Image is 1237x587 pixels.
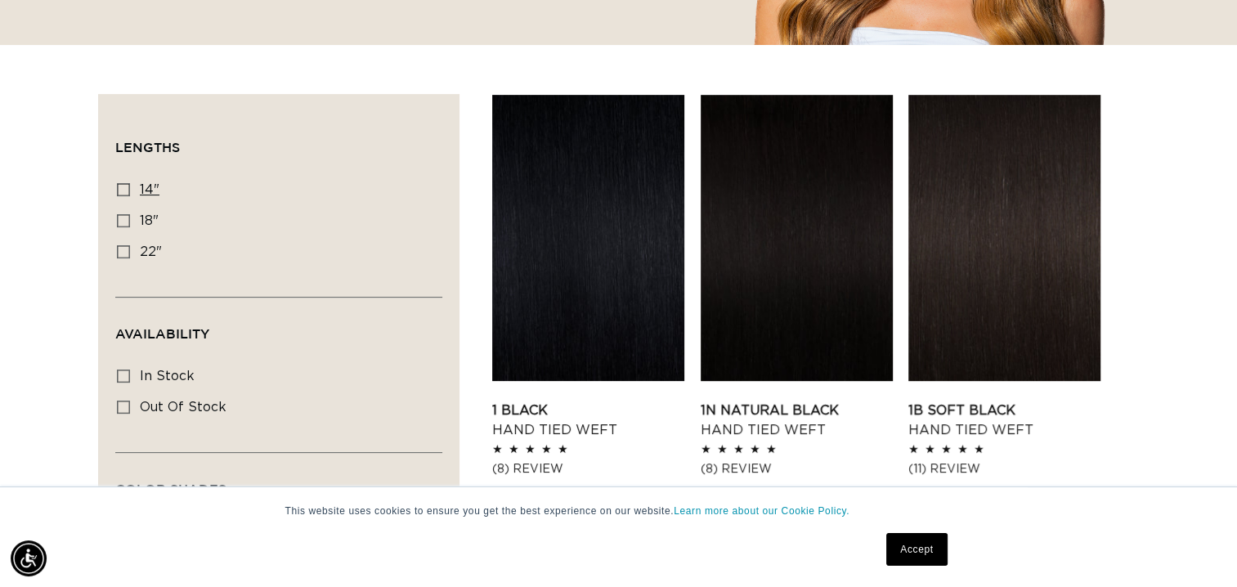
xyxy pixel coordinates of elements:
[115,111,442,170] summary: Lengths (0 selected)
[140,183,159,196] span: 14"
[115,482,226,496] span: Color Shades
[115,140,180,155] span: Lengths
[11,540,47,576] div: Accessibility Menu
[285,504,952,518] p: This website uses cookies to ensure you get the best experience on our website.
[674,505,849,517] a: Learn more about our Cookie Policy.
[115,298,442,356] summary: Availability (0 selected)
[140,245,162,258] span: 22"
[115,453,442,512] summary: Color Shades (0 selected)
[140,401,226,414] span: Out of stock
[115,326,209,341] span: Availability
[701,401,893,440] a: 1N Natural Black Hand Tied Weft
[140,214,159,227] span: 18"
[492,401,684,440] a: 1 Black Hand Tied Weft
[886,533,947,566] a: Accept
[140,370,195,383] span: In stock
[908,401,1100,440] a: 1B Soft Black Hand Tied Weft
